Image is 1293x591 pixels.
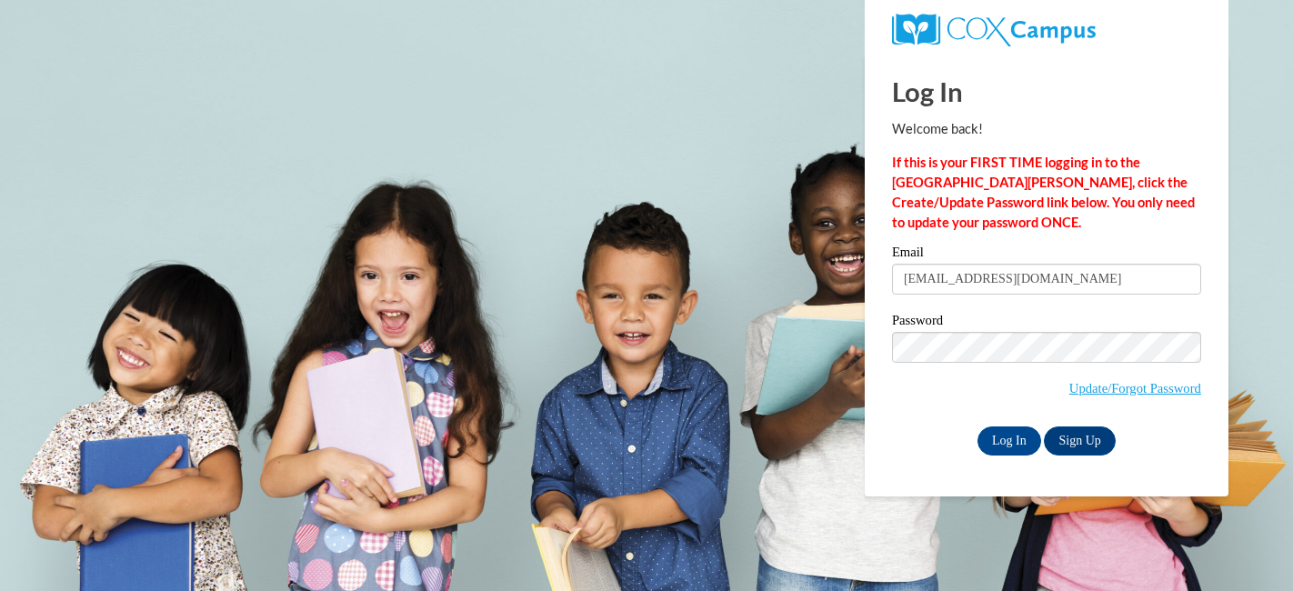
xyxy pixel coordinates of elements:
label: Password [892,314,1201,332]
h1: Log In [892,73,1201,110]
a: COX Campus [892,14,1201,46]
label: Email [892,245,1201,264]
input: Log In [977,426,1041,456]
p: Welcome back! [892,119,1201,139]
img: COX Campus [892,14,1096,46]
a: Sign Up [1044,426,1115,456]
strong: If this is your FIRST TIME logging in to the [GEOGRAPHIC_DATA][PERSON_NAME], click the Create/Upd... [892,155,1195,230]
a: Update/Forgot Password [1069,381,1201,396]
